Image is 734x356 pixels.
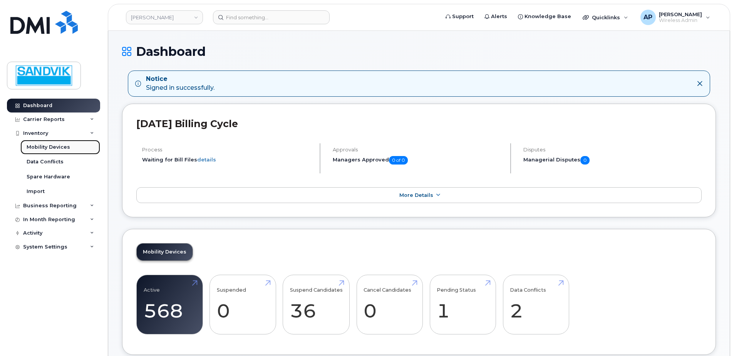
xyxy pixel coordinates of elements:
a: Suspended 0 [217,279,269,330]
div: Signed in successfully. [146,75,215,92]
h4: Approvals [333,147,504,153]
a: Pending Status 1 [437,279,489,330]
a: details [197,156,216,163]
h4: Process [142,147,313,153]
span: 0 [580,156,590,165]
strong: Notice [146,75,215,84]
a: Cancel Candidates 0 [364,279,416,330]
a: Mobility Devices [137,243,193,260]
h1: Dashboard [122,45,716,58]
h4: Disputes [523,147,702,153]
a: Data Conflicts 2 [510,279,562,330]
li: Waiting for Bill Files [142,156,313,163]
h5: Managers Approved [333,156,504,165]
span: 0 of 0 [389,156,408,165]
a: Suspend Candidates 36 [290,279,343,330]
a: Active 568 [144,279,196,330]
h5: Managerial Disputes [523,156,702,165]
h2: [DATE] Billing Cycle [136,118,702,129]
span: More Details [399,192,433,198]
